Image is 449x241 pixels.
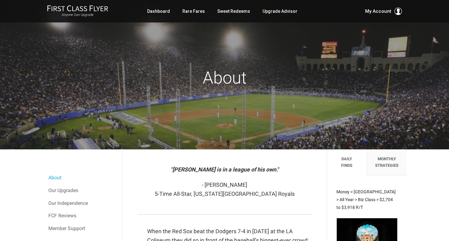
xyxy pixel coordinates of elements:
[48,171,116,234] nav: Menu
[365,7,402,15] button: My Account
[138,181,311,199] p: - [PERSON_NAME] 5-Time All-Star, [US_STATE][GEOGRAPHIC_DATA] Royals
[327,150,367,176] li: Daily Finds
[47,5,108,17] a: First Class FlyerAnyone Can Upgrade
[263,6,297,17] a: Upgrade Advisor
[47,13,108,17] small: Anyone Can Upgrade
[48,184,116,197] a: Our Upgrades
[147,6,170,17] a: Dashboard
[336,189,396,210] span: Money > [GEOGRAPHIC_DATA] > All Year > Biz Class > $2,704 to $3,918 R/T
[48,171,116,184] a: About
[47,5,108,12] img: First Class Flyer
[203,68,247,88] span: About
[367,150,407,176] li: Monthly Strategies
[182,6,205,17] a: Rare Fares
[171,166,279,173] em: "[PERSON_NAME] is in a league of his own."
[48,197,116,210] a: Our Independence
[365,7,391,15] span: My Account
[48,210,116,222] a: FCF Reviews
[217,6,250,17] a: Sweet Redeems
[48,222,116,235] a: Member Support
